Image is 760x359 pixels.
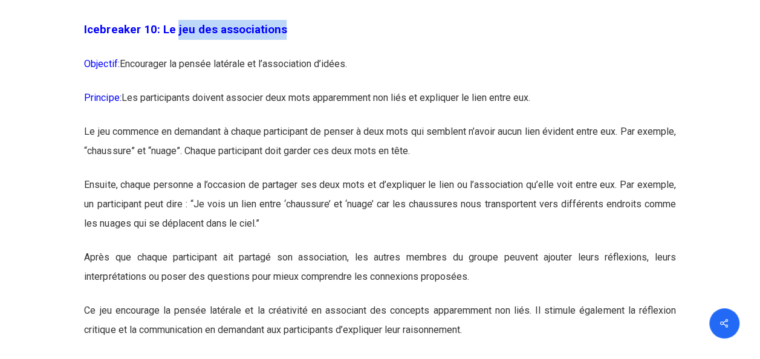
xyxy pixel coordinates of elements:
[84,122,675,175] p: Le jeu commence en demandant à chaque participant de penser à deux mots qui semblent n’avoir aucu...
[84,248,675,301] p: Après que chaque participant ait partagé son association, les autres membres du groupe peuvent aj...
[84,58,119,70] span: Objectif:
[84,54,675,88] p: Encourager la pensée latérale et l’association d’idées.
[84,23,287,36] span: Icebreaker 10: Le jeu des associations
[84,92,121,103] span: Principe:
[84,175,675,248] p: Ensuite, chaque personne a l’occasion de partager ses deux mots et d’expliquer le lien ou l’assoc...
[84,88,675,122] p: Les participants doivent associer deux mots apparemment non liés et expliquer le lien entre eux.
[84,301,675,354] p: Ce jeu encourage la pensée latérale et la créativité en associant des concepts apparemment non li...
